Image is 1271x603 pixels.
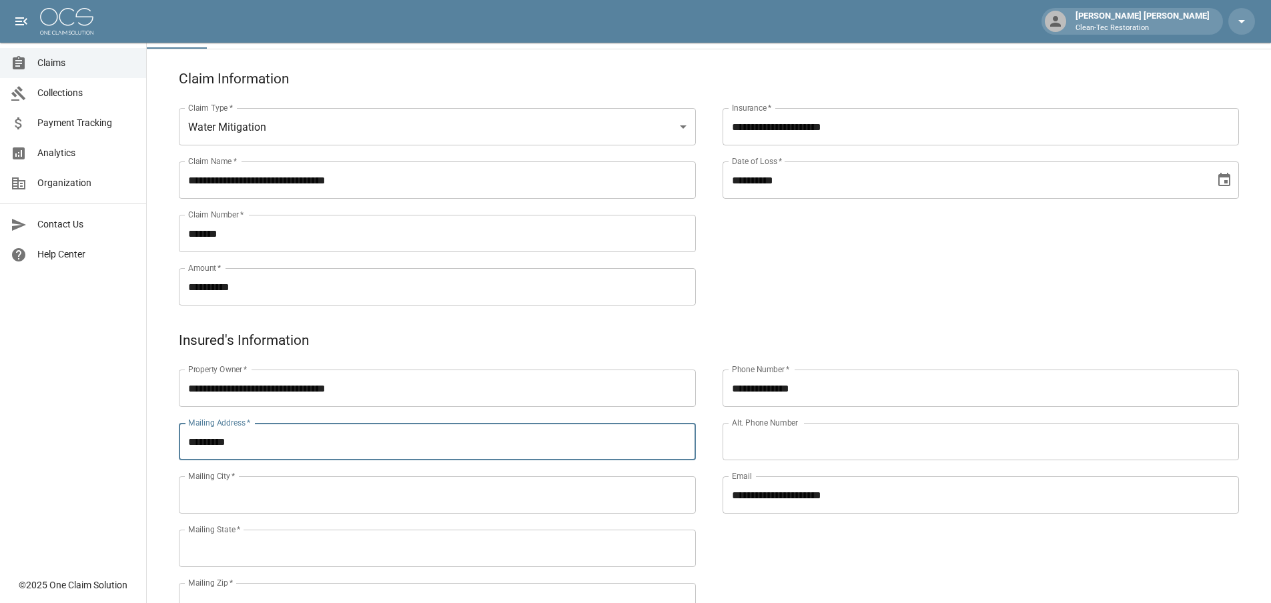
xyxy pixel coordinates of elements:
[188,364,248,375] label: Property Owner
[732,102,771,113] label: Insurance
[1076,23,1210,34] p: Clean-Tec Restoration
[188,524,240,535] label: Mailing State
[37,146,135,160] span: Analytics
[188,577,234,588] label: Mailing Zip
[188,417,250,428] label: Mailing Address
[1211,167,1238,193] button: Choose date, selected date is Jul 1, 2025
[37,56,135,70] span: Claims
[179,108,696,145] div: Water Mitigation
[37,247,135,261] span: Help Center
[188,470,236,482] label: Mailing City
[40,8,93,35] img: ocs-logo-white-transparent.png
[188,102,233,113] label: Claim Type
[37,116,135,130] span: Payment Tracking
[188,262,222,273] label: Amount
[732,417,798,428] label: Alt. Phone Number
[732,155,782,167] label: Date of Loss
[732,470,752,482] label: Email
[188,155,237,167] label: Claim Name
[1070,9,1215,33] div: [PERSON_NAME] [PERSON_NAME]
[37,217,135,231] span: Contact Us
[37,176,135,190] span: Organization
[188,209,244,220] label: Claim Number
[732,364,789,375] label: Phone Number
[8,8,35,35] button: open drawer
[19,578,127,592] div: © 2025 One Claim Solution
[37,86,135,100] span: Collections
